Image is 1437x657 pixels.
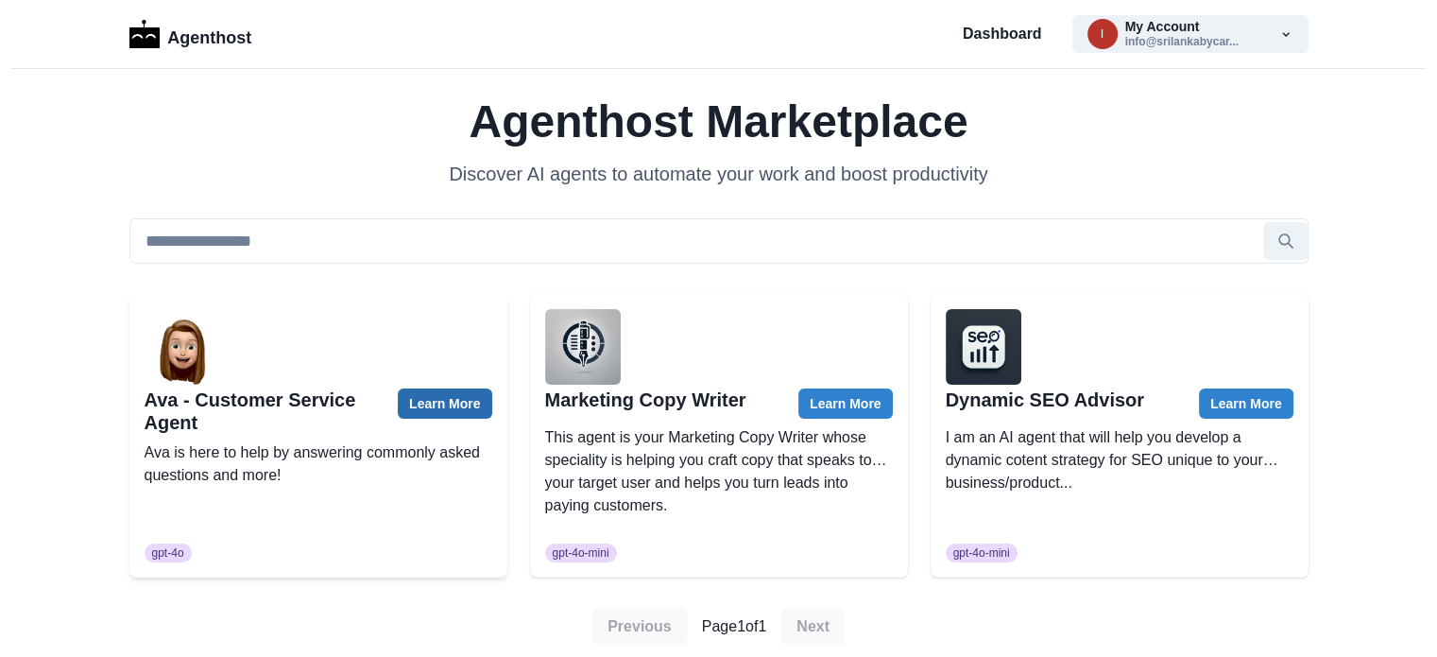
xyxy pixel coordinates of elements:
p: Ava is here to help by answering commonly asked questions and more! [145,441,492,536]
a: Learn More [1199,389,1292,419]
img: Dynamic SEO Advisor [946,309,1021,385]
a: Dynamic SEO Advisor [946,389,1144,410]
a: Learn More [798,389,892,419]
a: Marketing Copy Writer [545,389,746,410]
a: Learn More [398,389,491,419]
p: This agent is your Marketing Copy Writer whose speciality is helping you craft copy that speaks t... [545,426,893,536]
p: Discover AI agents to automate your work and boost productivity [129,160,1309,188]
p: I am an AI agent that will help you develop a dynamic cotent strategy for SEO unique to your busi... [946,426,1293,536]
h1: Agenthost Marketplace [129,99,1309,145]
p: Agenthost [167,18,251,51]
a: LogoAgenthost [129,18,252,51]
img: Ava - Customer Service Agent [145,309,220,385]
button: info@srilankabycar.comMy Accountinfo@srilankabycar... [1072,15,1309,53]
button: Next [781,608,845,646]
img: Marketing Copy Writer [545,309,621,385]
a: Ava - Customer Service Agent [145,389,356,433]
span: gpt-4o [152,546,184,560]
a: Dashboard [963,23,1042,45]
img: Logo [129,20,161,48]
span: gpt-4o-mini [553,546,609,560]
span: gpt-4o-mini [953,546,1010,560]
p: Page 1 of 1 [702,615,767,638]
button: Previous [592,608,687,646]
